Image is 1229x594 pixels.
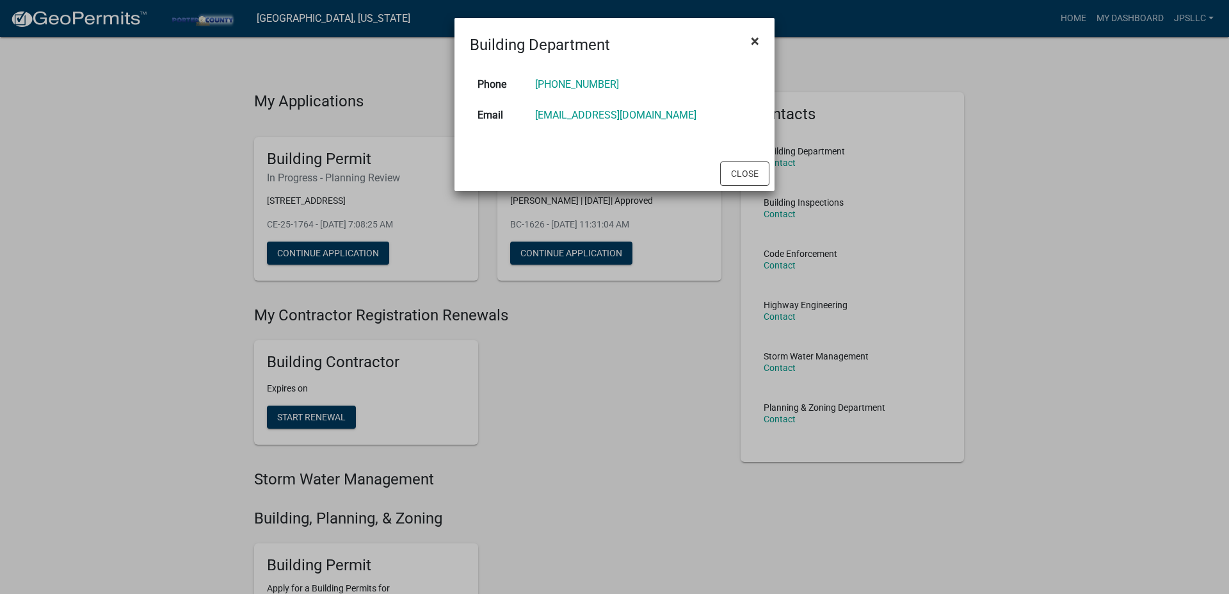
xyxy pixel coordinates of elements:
[535,78,619,90] a: [PHONE_NUMBER]
[470,33,610,56] h4: Building Department
[535,109,696,121] a: [EMAIL_ADDRESS][DOMAIN_NAME]
[720,161,769,186] button: Close
[741,23,769,59] button: Close
[470,69,527,100] th: Phone
[751,32,759,50] span: ×
[470,100,527,131] th: Email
